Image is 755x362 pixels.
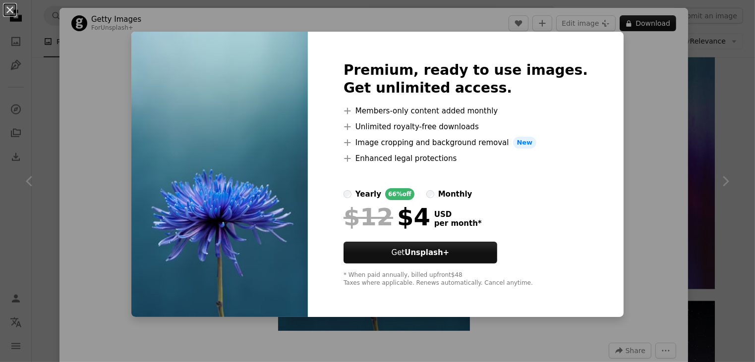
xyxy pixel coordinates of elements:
span: USD [434,210,482,219]
span: $12 [344,204,393,230]
div: 66% off [385,188,414,200]
span: per month * [434,219,482,228]
div: yearly [355,188,381,200]
li: Enhanced legal protections [344,153,588,164]
li: Image cropping and background removal [344,137,588,149]
input: yearly66%off [344,190,351,198]
div: * When paid annually, billed upfront $48 Taxes where applicable. Renews automatically. Cancel any... [344,271,588,287]
li: Unlimited royalty-free downloads [344,121,588,133]
input: monthly [426,190,434,198]
div: monthly [438,188,472,200]
button: GetUnsplash+ [344,242,497,263]
li: Members-only content added monthly [344,105,588,117]
img: premium_photo-1661855278001-f419e58acb36 [131,32,308,317]
span: New [513,137,537,149]
h2: Premium, ready to use images. Get unlimited access. [344,61,588,97]
div: $4 [344,204,430,230]
strong: Unsplash+ [405,248,449,257]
